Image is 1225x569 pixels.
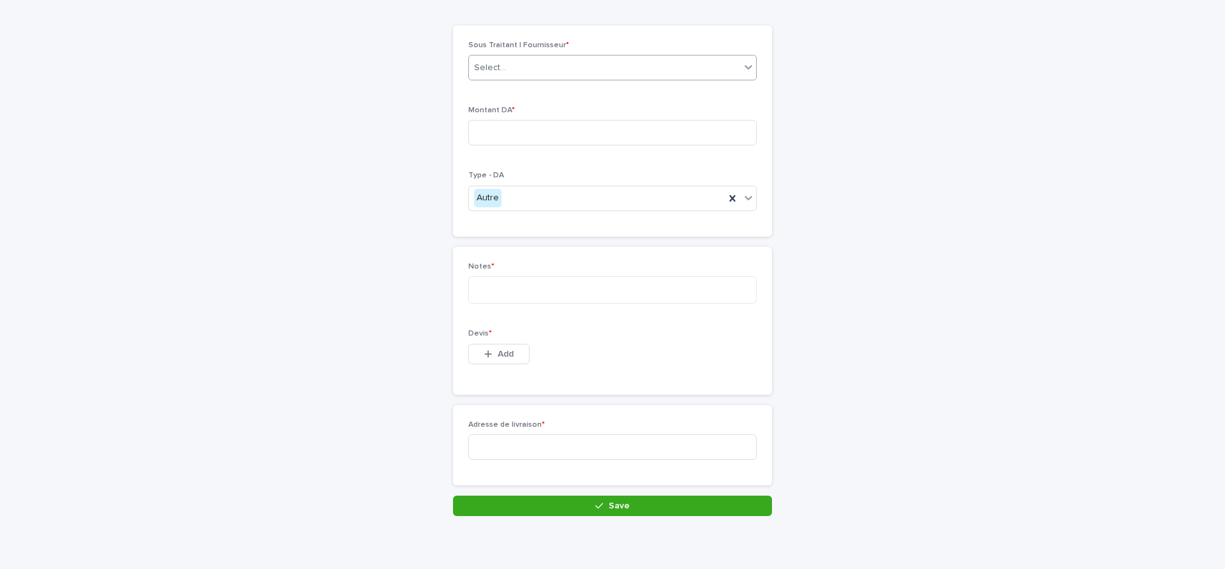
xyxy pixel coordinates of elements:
span: Save [609,501,630,510]
span: Type - DA [468,172,504,179]
span: Add [498,350,514,358]
button: Save [453,496,772,516]
span: Notes [468,263,494,270]
span: Adresse de livraison [468,421,545,429]
div: Autre [474,189,501,207]
span: Devis [468,330,492,337]
div: Select... [474,61,506,75]
span: Sous Traitant | Fournisseur [468,41,569,49]
button: Add [468,344,530,364]
span: Montant DA [468,107,515,114]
